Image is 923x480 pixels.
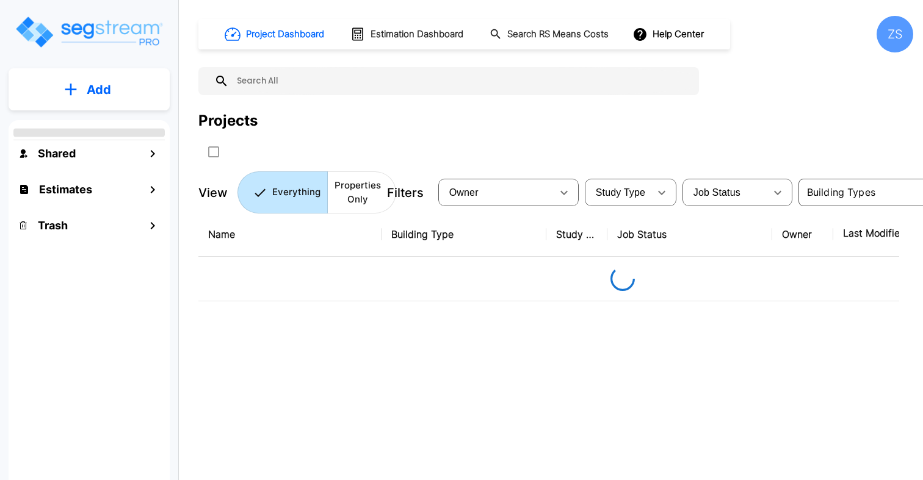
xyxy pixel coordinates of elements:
[546,212,607,257] th: Study Type
[39,181,92,198] h1: Estimates
[685,176,766,210] div: Select
[237,171,396,213] div: Platform
[485,23,615,46] button: Search RS Means Costs
[14,15,164,49] img: Logo
[9,72,170,107] button: Add
[693,187,740,198] span: Job Status
[587,176,650,210] div: Select
[382,212,546,257] th: Building Type
[229,67,693,95] input: Search All
[87,81,111,99] p: Add
[272,185,320,199] p: Everything
[246,27,324,41] h1: Project Dashboard
[441,176,552,210] div: Select
[198,212,382,257] th: Name
[38,145,76,162] h1: Shared
[201,140,226,164] button: SelectAll
[607,212,772,257] th: Job Status
[877,16,913,52] div: ZS
[596,187,645,198] span: Study Type
[387,184,424,202] p: Filters
[327,171,396,213] button: Properties Only
[237,171,328,213] button: Everything
[449,187,479,198] span: Owner
[346,21,470,47] button: Estimation Dashboard
[198,110,258,132] div: Projects
[220,21,331,48] button: Project Dashboard
[630,23,709,46] button: Help Center
[198,184,228,202] p: View
[772,212,833,257] th: Owner
[335,179,381,206] p: Properties Only
[507,27,609,41] h1: Search RS Means Costs
[371,27,463,41] h1: Estimation Dashboard
[38,217,68,234] h1: Trash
